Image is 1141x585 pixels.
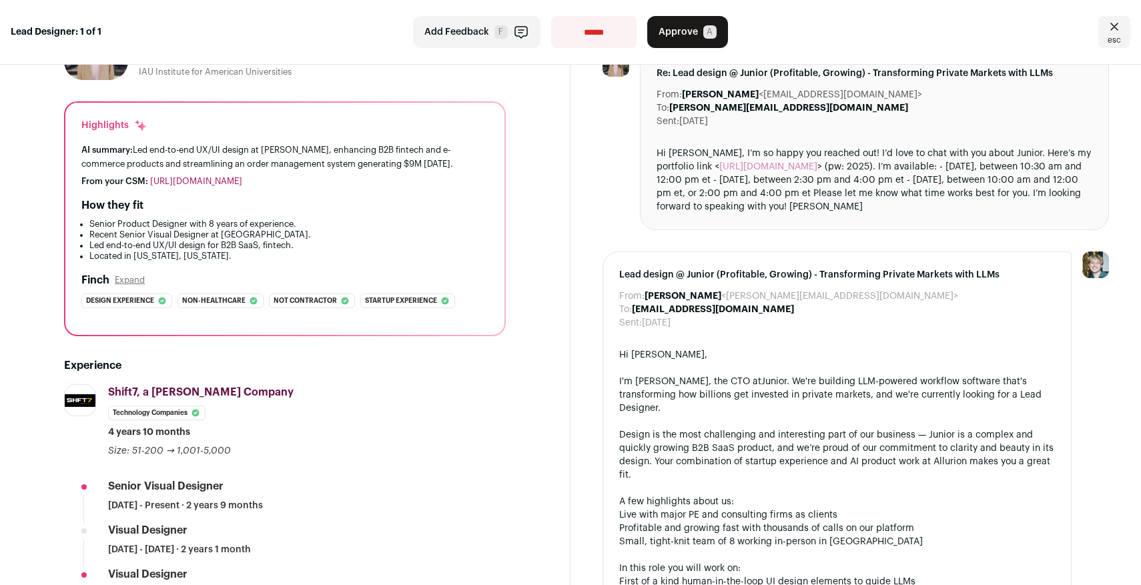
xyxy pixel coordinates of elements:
[682,90,759,99] b: [PERSON_NAME]
[645,291,721,301] b: [PERSON_NAME]
[647,16,728,48] button: Approve A
[108,479,224,494] div: Senior Visual Designer
[657,88,682,101] dt: From:
[619,535,1055,548] li: Small, tight-knit team of 8 working in-person in [GEOGRAPHIC_DATA]
[108,499,263,512] span: [DATE] - Present · 2 years 9 months
[115,275,145,285] button: Expand
[413,16,540,48] button: Add Feedback F
[679,115,708,128] dd: [DATE]
[81,272,109,288] h2: Finch
[682,88,922,101] dd: <[EMAIL_ADDRESS][DOMAIN_NAME]>
[1098,16,1130,48] a: Close
[81,145,133,154] span: AI summary:
[659,25,698,39] span: Approve
[619,303,632,316] dt: To:
[1108,35,1121,45] span: esc
[657,115,679,128] dt: Sent:
[1082,251,1109,278] img: 6494470-medium_jpg
[108,426,190,439] span: 4 years 10 months
[619,316,642,330] dt: Sent:
[89,240,488,251] li: Led end-to-end UX/UI design for B2B SaaS, fintech.
[139,67,506,77] div: IAU Institute for American Universities
[619,495,1055,508] div: A few highlights about us:
[86,294,154,308] span: Design experience
[619,508,1055,522] li: Live with major PE and consulting firms as clients
[108,543,251,556] span: [DATE] - [DATE] · 2 years 1 month
[65,394,95,407] img: c5017d6eebeb3eaf071fc7beb1ecff8fbc44f424b84da8bff04a9ed61149c351.jpg
[81,119,147,132] div: Highlights
[108,387,294,398] span: Shift7, a [PERSON_NAME] Company
[64,358,506,374] h2: Experience
[619,268,1055,281] span: Lead design @ Junior (Profitable, Growing) - Transforming Private Markets with LLMs
[81,143,488,171] div: Led end-to-end UX/UI design at [PERSON_NAME], enhancing B2B fintech and e-commerce products and s...
[182,294,246,308] span: Non-healthcare
[365,294,437,308] span: Startup experience
[645,289,958,303] dd: <[PERSON_NAME][EMAIL_ADDRESS][DOMAIN_NAME]>
[89,251,488,261] li: Located in [US_STATE], [US_STATE].
[619,289,645,303] dt: From:
[619,375,1055,415] div: I'm [PERSON_NAME], the CTO at . We're building LLM-powered workflow software that's transforming ...
[761,377,787,386] a: Junior
[619,348,1055,362] div: Hi [PERSON_NAME],
[89,229,488,240] li: Recent Senior Visual Designer at [GEOGRAPHIC_DATA].
[719,162,817,171] a: [URL][DOMAIN_NAME]
[108,446,231,456] span: Size: 51-200 → 1,001-5,000
[632,305,794,314] b: [EMAIL_ADDRESS][DOMAIN_NAME]
[657,67,1092,80] span: Re: Lead design @ Junior (Profitable, Growing) - Transforming Private Markets with LLMs
[108,523,187,538] div: Visual Designer
[108,406,206,420] li: Technology Companies
[108,567,187,582] div: Visual Designer
[642,316,671,330] dd: [DATE]
[424,25,489,39] span: Add Feedback
[619,522,1055,535] li: Profitable and growing fast with thousands of calls on our platform
[11,25,101,39] strong: Lead Designer: 1 of 1
[89,219,488,229] li: Senior Product Designer with 8 years of experience.
[703,25,717,39] span: A
[619,428,1055,482] div: Design is the most challenging and interesting part of our business — Junior is a complex and qui...
[274,294,337,308] span: Not contractor
[81,197,143,213] h2: How they fit
[669,103,908,113] b: [PERSON_NAME][EMAIL_ADDRESS][DOMAIN_NAME]
[657,101,669,115] dt: To:
[150,177,242,185] a: [URL][DOMAIN_NAME]
[81,177,148,185] span: From your CSM:
[494,25,508,39] span: F
[657,147,1092,213] div: Hi [PERSON_NAME], I’m so happy you reached out! I’d love to chat with you about Junior. Here’s my...
[619,562,1055,575] div: In this role you will work on:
